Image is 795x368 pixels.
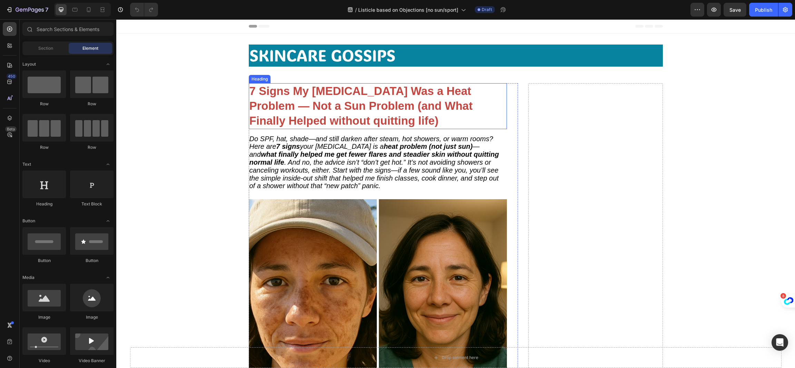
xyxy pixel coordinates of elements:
[22,144,66,151] div: Row
[82,45,98,51] span: Element
[22,218,35,224] span: Button
[772,334,788,351] div: Open Intercom Messenger
[130,3,158,17] div: Undo/Redo
[70,144,114,151] div: Row
[22,314,66,320] div: Image
[102,272,114,283] span: Toggle open
[134,57,153,63] div: Heading
[482,7,492,13] span: Draft
[325,336,362,341] div: Drop element here
[102,159,114,170] span: Toggle open
[724,3,746,17] button: Save
[22,358,66,364] div: Video
[749,3,778,17] button: Publish
[358,6,458,13] span: Listicle based on Objections [no sun/sport]
[70,101,114,107] div: Row
[102,59,114,70] span: Toggle open
[355,6,357,13] span: /
[133,116,383,171] span: Do SPF, hat, shade—and still darken after steam, hot showers, or warm rooms? Here are your [MEDIC...
[102,215,114,226] span: Toggle open
[133,65,356,108] strong: 7 Signs My [MEDICAL_DATA] Was a Heat Problem — Not a Sun Problem (and What Finally Helped without...
[7,74,17,79] div: 450
[70,358,114,364] div: Video Banner
[22,201,66,207] div: Heading
[133,131,383,147] strong: what finally helped me get fewer flares and steadier skin without quitting normal life
[729,7,741,13] span: Save
[116,19,795,368] iframe: Design area
[22,258,66,264] div: Button
[22,274,35,281] span: Media
[45,6,48,14] p: 7
[70,314,114,320] div: Image
[70,201,114,207] div: Text Block
[22,161,31,167] span: Text
[5,126,17,132] div: Beta
[160,123,184,131] strong: 7 signs
[70,258,114,264] div: Button
[22,101,66,107] div: Row
[22,22,114,36] input: Search Sections & Elements
[267,123,356,131] strong: heat problem (not just sun)
[755,6,772,13] div: Publish
[3,3,51,17] button: 7
[133,26,279,46] span: SKINCARE GOSSIPS
[22,61,36,67] span: Layout
[38,45,53,51] span: Section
